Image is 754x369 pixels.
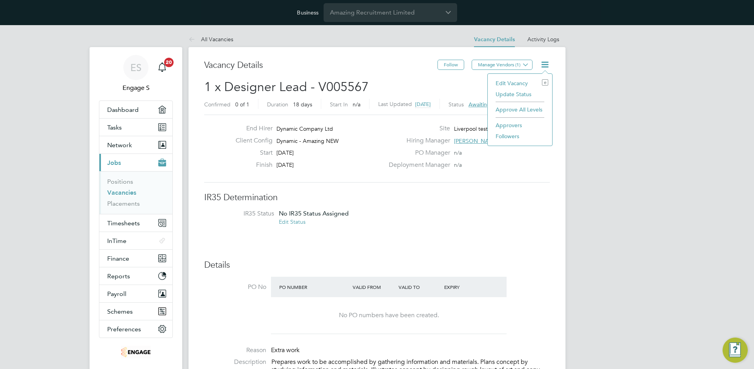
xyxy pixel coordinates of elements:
span: Engage S [99,83,173,93]
a: Go to home page [99,346,173,358]
label: Start [229,149,273,157]
span: Timesheets [107,219,140,227]
label: Client Config [229,137,273,145]
span: Tasks [107,124,122,131]
label: Deployment Manager [384,161,450,169]
h3: Vacancy Details [204,60,437,71]
span: [DATE] [276,161,294,168]
span: 20 [164,58,174,67]
span: InTime [107,237,126,245]
span: Schemes [107,308,133,315]
div: No PO numbers have been created. [279,311,499,320]
a: Dashboard [99,101,172,118]
label: IR35 Status [212,210,274,218]
span: 1 x Designer Lead - V005567 [204,79,369,95]
span: Payroll [107,290,126,298]
label: Business [297,9,318,16]
button: Timesheets [99,214,172,232]
a: 20 [154,55,170,80]
h3: IR35 Determination [204,192,550,203]
span: Dynamic - Amazing NEW [276,137,339,144]
button: Engage Resource Center [723,338,748,363]
label: End Hirer [229,124,273,133]
div: Valid To [397,280,443,294]
button: Manage Vendors (1) [472,60,533,70]
span: 18 days [293,101,312,108]
span: Finance [107,255,129,262]
span: ES [130,62,141,73]
span: Preferences [107,325,141,333]
button: InTime [99,232,172,249]
div: PO Number [277,280,351,294]
span: Jobs [107,159,121,166]
li: Update Status [492,89,548,100]
span: [DATE] [276,149,294,156]
span: No IR35 Status Assigned [279,210,349,217]
a: Placements [107,200,140,207]
label: Start In [330,101,348,108]
button: Jobs [99,154,172,171]
span: Network [107,141,132,149]
a: All Vacancies [188,36,233,43]
label: Duration [267,101,288,108]
span: [PERSON_NAME] [454,137,499,144]
label: Confirmed [204,101,231,108]
button: Schemes [99,303,172,320]
button: Network [99,136,172,153]
li: Approvers [492,120,548,131]
span: n/a [353,101,361,108]
span: n/a [454,149,462,156]
button: Finance [99,250,172,267]
a: Vacancies [107,189,136,196]
label: PO Manager [384,149,450,157]
label: Last Updated [378,100,412,108]
label: Status [448,101,464,108]
div: Jobs [99,171,172,214]
label: Description [204,358,266,366]
span: Reports [107,272,130,280]
li: Edit Vacancy [492,78,548,89]
label: Hiring Manager [384,137,450,145]
a: Activity Logs [527,36,559,43]
i: e [542,79,548,86]
label: Reason [204,346,266,354]
h3: Details [204,259,550,271]
div: Valid From [351,280,397,294]
button: Follow [437,60,464,70]
span: n/a [454,161,462,168]
li: Followers [492,131,548,142]
a: Tasks [99,119,172,136]
span: Dynamic Company Ltd [276,125,333,132]
span: Dashboard [107,106,139,113]
div: Expiry [442,280,488,294]
a: Vacancy Details [474,36,515,43]
label: Finish [229,161,273,169]
label: Site [384,124,450,133]
label: PO No [204,283,266,291]
button: Payroll [99,285,172,302]
span: Liverpool test [454,125,488,132]
span: 0 of 1 [235,101,249,108]
a: Edit Status [279,218,306,225]
li: Approve All Levels [492,104,548,115]
span: Awaiting approval - 0/1 [469,101,528,108]
button: Reports [99,267,172,285]
a: ESEngage S [99,55,173,93]
img: amazing-logo-retina.png [121,346,151,358]
a: Positions [107,178,133,185]
button: Preferences [99,320,172,338]
span: [DATE] [415,101,431,108]
span: Extra work [271,346,300,354]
